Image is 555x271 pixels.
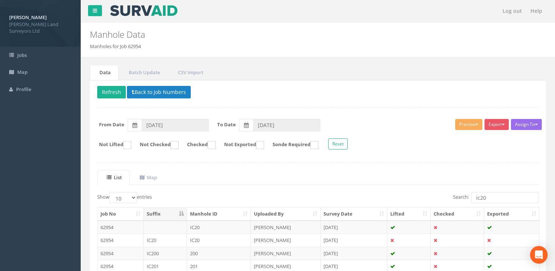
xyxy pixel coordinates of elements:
[144,234,187,247] td: IC20
[98,207,144,221] th: Job No: activate to sort column ascending
[16,86,31,93] span: Profile
[217,141,264,149] label: Not Exported
[140,174,157,181] uib-tab-heading: Map
[321,221,387,234] td: [DATE]
[187,221,251,234] td: IC20
[98,221,144,234] td: 62954
[251,234,321,247] td: [PERSON_NAME]
[253,119,320,131] input: To Date
[484,207,539,221] th: Exported: activate to sort column ascending
[99,121,124,128] label: From Date
[90,43,141,50] li: Manholes for Job 62954
[98,247,144,260] td: 62954
[511,119,542,130] button: Assign To
[485,119,509,130] button: Export
[9,12,72,35] a: [PERSON_NAME] [PERSON_NAME] Land Surveyors Ltd
[144,247,187,260] td: IC200
[321,207,387,221] th: Survey Date: activate to sort column ascending
[144,207,187,221] th: Suffix: activate to sort column descending
[387,207,431,221] th: Lifted: activate to sort column ascending
[90,65,118,80] a: Data
[321,247,387,260] td: [DATE]
[187,207,251,221] th: Manhole ID: activate to sort column ascending
[132,141,179,149] label: Not Checked
[180,141,216,149] label: Checked
[251,207,321,221] th: Uploaded By: activate to sort column ascending
[9,21,72,35] span: [PERSON_NAME] Land Surveyors Ltd
[97,86,126,98] button: Refresh
[130,170,165,185] a: Map
[265,141,318,149] label: Sonde Required
[321,234,387,247] td: [DATE]
[127,86,191,98] button: Back to Job Numbers
[17,52,27,58] span: Jobs
[168,65,211,80] a: CSV Import
[98,234,144,247] td: 62954
[97,192,152,203] label: Show entries
[217,121,236,128] label: To Date
[471,192,538,203] input: Search:
[119,65,168,80] a: Batch Update
[187,247,251,260] td: 200
[92,141,131,149] label: Not Lifted
[251,221,321,234] td: [PERSON_NAME]
[328,138,348,149] button: Reset
[455,119,482,130] button: Preview
[9,14,47,21] strong: [PERSON_NAME]
[187,234,251,247] td: IC20
[453,192,538,203] label: Search:
[107,174,122,181] uib-tab-heading: List
[530,246,548,264] div: Open Intercom Messenger
[17,69,28,75] span: Map
[97,170,129,185] a: List
[431,207,484,221] th: Checked: activate to sort column ascending
[90,30,468,39] h2: Manhole Data
[142,119,209,131] input: From Date
[109,192,137,203] select: Showentries
[251,247,321,260] td: [PERSON_NAME]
